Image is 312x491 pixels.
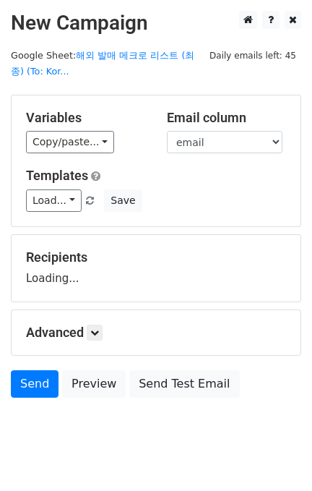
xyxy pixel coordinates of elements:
[11,11,301,35] h2: New Campaign
[167,110,286,126] h5: Email column
[204,50,301,61] a: Daily emails left: 45
[26,189,82,212] a: Load...
[62,370,126,398] a: Preview
[26,131,114,153] a: Copy/paste...
[26,249,286,287] div: Loading...
[26,249,286,265] h5: Recipients
[11,50,194,77] a: 해외 발매 메크로 리스트 (최종) (To: Kor...
[11,50,194,77] small: Google Sheet:
[26,168,88,183] a: Templates
[26,325,286,341] h5: Advanced
[26,110,145,126] h5: Variables
[11,370,58,398] a: Send
[129,370,239,398] a: Send Test Email
[104,189,142,212] button: Save
[204,48,301,64] span: Daily emails left: 45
